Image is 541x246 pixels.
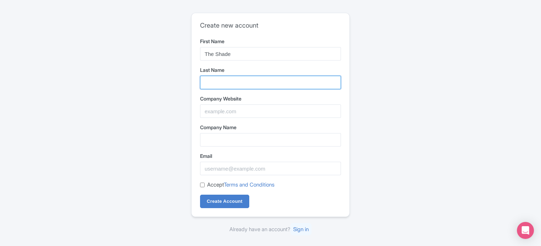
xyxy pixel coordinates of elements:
label: Accept [207,181,274,189]
input: username@example.com [200,162,341,175]
input: example.com [200,104,341,118]
label: Last Name [200,66,341,74]
label: Email [200,152,341,160]
input: Create Account [200,195,249,208]
label: Company Name [200,124,341,131]
a: Terms and Conditions [224,181,274,188]
h2: Create new account [200,22,341,29]
a: Sign in [290,223,312,235]
label: Company Website [200,95,341,102]
div: Open Intercom Messenger [517,222,534,239]
label: First Name [200,38,341,45]
div: Already have an account? [191,225,350,234]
